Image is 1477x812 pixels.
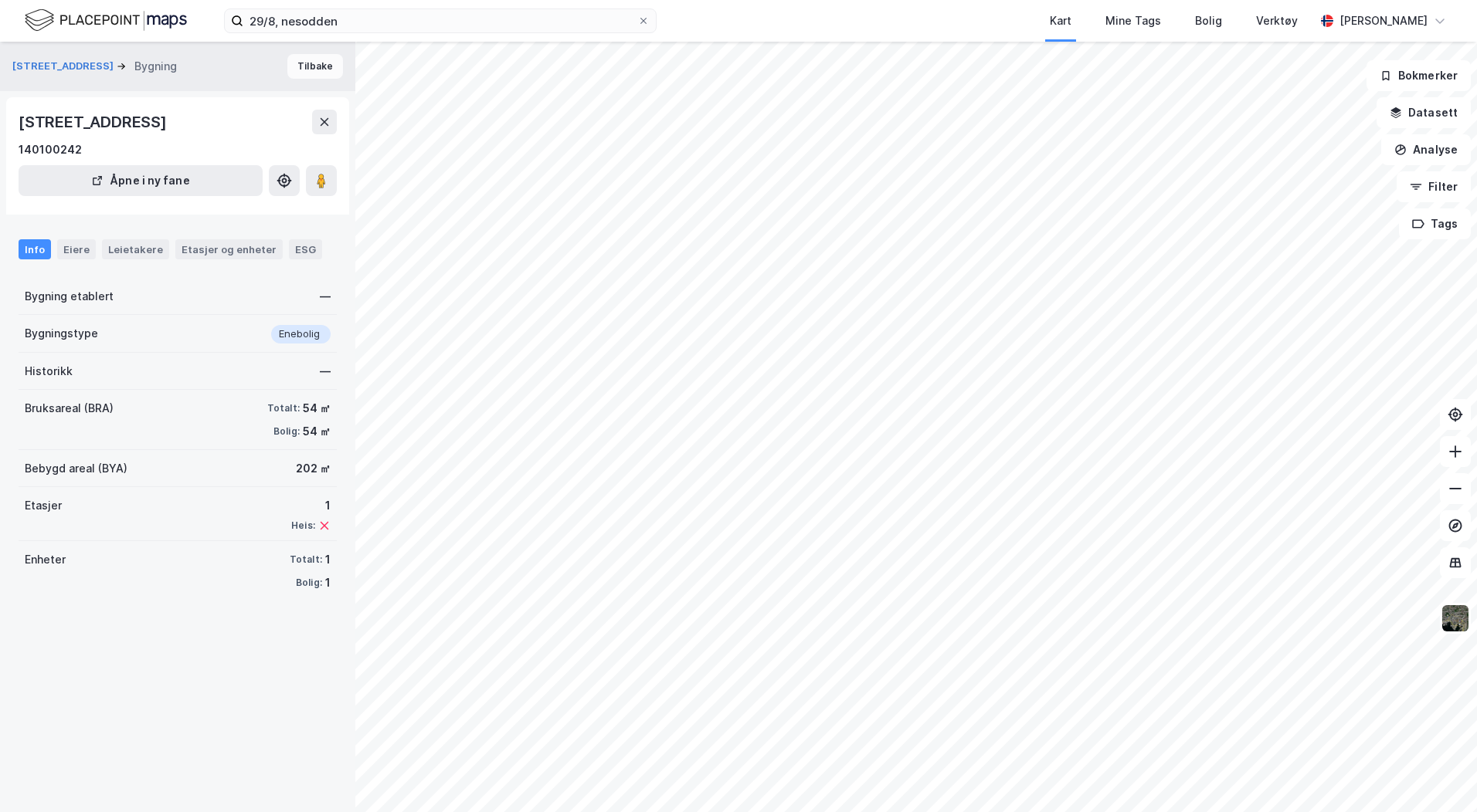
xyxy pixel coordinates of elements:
[291,496,331,515] div: 1
[1105,12,1161,30] div: Mine Tags
[25,362,73,381] div: Historikk
[1441,604,1470,633] img: 9k=
[1381,134,1471,165] button: Analyse
[19,140,82,159] div: 140100242
[243,9,637,32] input: Søk på adresse, matrikkel, gårdeiere, leietakere eller personer
[296,459,331,478] div: 202 ㎡
[102,239,169,259] div: Leietakere
[19,239,51,259] div: Info
[1399,208,1471,239] button: Tags
[290,553,322,566] div: Totalt:
[19,110,170,134] div: [STREET_ADDRESS]
[57,239,96,259] div: Eiere
[273,425,300,438] div: Bolig:
[1400,738,1477,812] iframe: Chat Widget
[325,573,331,592] div: 1
[320,287,331,306] div: —
[25,459,127,478] div: Bebygd areal (BYA)
[267,402,300,414] div: Totalt:
[303,399,331,418] div: 54 ㎡
[25,550,66,569] div: Enheter
[1377,97,1471,128] button: Datasett
[1256,12,1298,30] div: Verktøy
[296,577,322,589] div: Bolig:
[1397,171,1471,202] button: Filter
[1339,12,1428,30] div: [PERSON_NAME]
[25,496,62,515] div: Etasjer
[25,7,187,34] img: logo.f888ab2527a4732fd821a326f86c7f29.svg
[287,54,343,79] button: Tilbake
[12,59,117,74] button: [STREET_ADDRESS]
[303,422,331,441] div: 54 ㎡
[291,519,315,532] div: Heis:
[325,550,331,569] div: 1
[320,362,331,381] div: —
[25,399,114,418] div: Bruksareal (BRA)
[19,165,263,196] button: Åpne i ny fane
[25,287,114,306] div: Bygning etablert
[1195,12,1222,30] div: Bolig
[25,324,98,343] div: Bygningstype
[134,57,177,76] div: Bygning
[1400,738,1477,812] div: Kontrollprogram for chat
[1367,60,1471,91] button: Bokmerker
[1050,12,1071,30] div: Kart
[182,242,277,256] div: Etasjer og enheter
[289,239,322,259] div: ESG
